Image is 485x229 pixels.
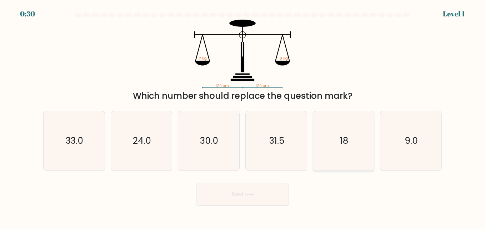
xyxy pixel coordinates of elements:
[20,9,35,19] div: 0:30
[199,56,207,61] tspan: ? kg
[443,9,465,19] div: Level 1
[279,56,288,61] tspan: 18 kg
[340,134,348,147] text: 18
[196,183,289,206] button: Next
[200,134,219,147] text: 30.0
[47,90,437,102] div: Which number should replace the question mark?
[256,83,269,88] tspan: 120 cm
[269,134,284,147] text: 31.5
[216,83,229,88] tspan: 120 cm
[66,134,83,147] text: 33.0
[405,134,418,147] text: 9.0
[133,134,151,147] text: 24.0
